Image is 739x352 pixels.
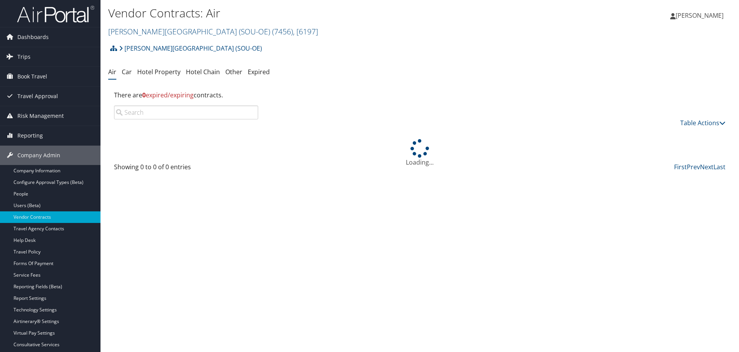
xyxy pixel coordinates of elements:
span: Book Travel [17,67,47,86]
a: Hotel Property [137,68,180,76]
a: Other [225,68,242,76]
span: Travel Approval [17,87,58,106]
span: Trips [17,47,31,66]
img: airportal-logo.png [17,5,94,23]
a: [PERSON_NAME] [670,4,731,27]
span: Reporting [17,126,43,145]
strong: 0 [142,91,146,99]
span: expired/expiring [142,91,194,99]
h1: Vendor Contracts: Air [108,5,524,21]
input: Search [114,105,258,119]
a: Expired [248,68,270,76]
a: Next [700,163,713,171]
a: Car [122,68,132,76]
a: [PERSON_NAME][GEOGRAPHIC_DATA] (SOU-OE) [119,41,262,56]
span: Company Admin [17,146,60,165]
a: Hotel Chain [186,68,220,76]
a: Prev [687,163,700,171]
div: There are contracts. [108,85,731,105]
a: Air [108,68,116,76]
a: Table Actions [680,119,725,127]
div: Showing 0 to 0 of 0 entries [114,162,258,175]
a: [PERSON_NAME][GEOGRAPHIC_DATA] (SOU-OE) [108,26,318,37]
div: Loading... [108,139,731,167]
a: First [674,163,687,171]
span: Risk Management [17,106,64,126]
span: , [ 6197 ] [293,26,318,37]
span: Dashboards [17,27,49,47]
span: [PERSON_NAME] [676,11,724,20]
span: ( 7456 ) [272,26,293,37]
a: Last [713,163,725,171]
